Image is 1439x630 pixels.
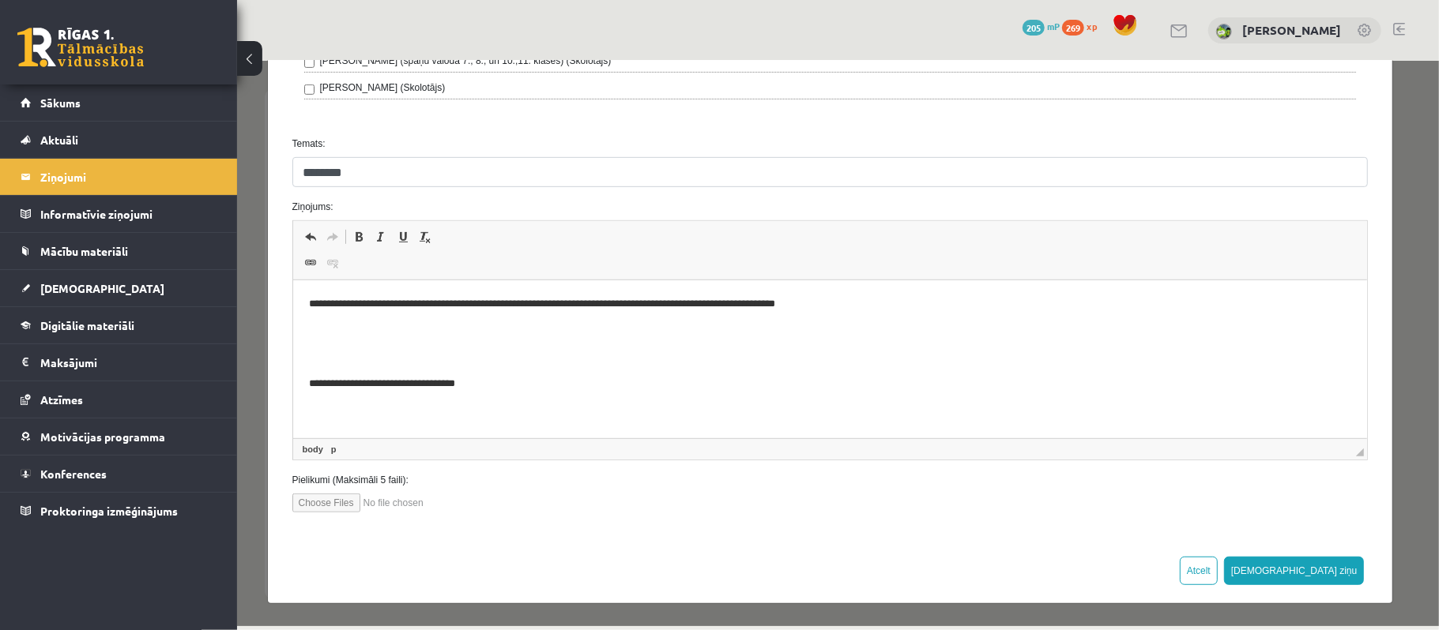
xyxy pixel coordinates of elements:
span: Mācību materiāli [40,244,128,258]
img: Aleksandrs Rjabovs [1216,24,1232,39]
label: Ziņojums: [43,139,1143,153]
a: Maksājumi [21,344,217,381]
legend: Maksājumi [40,344,217,381]
span: 205 [1023,20,1045,36]
span: Motivācijas programma [40,429,165,444]
legend: Informatīvie ziņojumi [40,196,217,232]
a: Motivācijas programma [21,418,217,455]
a: Полужирный (Ctrl+B) [111,166,133,186]
a: 205 mP [1023,20,1060,32]
a: [PERSON_NAME] [1242,22,1341,38]
a: Aktuāli [21,122,217,158]
a: Курсив (Ctrl+I) [133,166,155,186]
span: mP [1047,20,1060,32]
a: Отменить (Ctrl+Z) [62,166,85,186]
a: Mācību materiāli [21,233,217,269]
span: Konferences [40,467,107,481]
span: 269 [1062,20,1084,36]
a: Убрать ссылку [85,192,107,212]
a: Элемент p [91,381,103,396]
span: Sākums [40,96,81,110]
a: [DEMOGRAPHIC_DATA] [21,270,217,306]
label: [PERSON_NAME] (Skolotājs) [83,20,209,34]
span: Proktoringa izmēģinājums [40,504,178,518]
a: Sākums [21,84,217,121]
a: Rīgas 1. Tālmācības vidusskola [17,28,144,67]
a: Элемент body [62,381,89,396]
a: Atzīmes [21,381,217,418]
a: Вставить/Редактировать ссылку (Ctrl+K) [62,192,85,212]
label: Temats: [43,76,1143,90]
button: Atcelt [943,496,981,524]
a: Proktoringa izmēģinājums [21,493,217,529]
a: Ziņojumi [21,159,217,195]
a: Повторить (Ctrl+Y) [85,166,107,186]
legend: Ziņojumi [40,159,217,195]
a: 269 xp [1062,20,1105,32]
button: [DEMOGRAPHIC_DATA] ziņu [987,496,1128,524]
label: Pielikumi (Maksimāli 5 faili): [43,412,1143,426]
span: Atzīmes [40,392,83,407]
a: Konferences [21,456,217,492]
span: Digitālie materiāli [40,318,134,332]
span: [DEMOGRAPHIC_DATA] [40,281,164,295]
a: Informatīvie ziņojumi [21,196,217,232]
span: Aktuāli [40,133,78,147]
a: Digitālie materiāli [21,307,217,343]
a: Убрать форматирование [177,166,199,186]
iframe: Визуальный текстовый редактор, wiswyg-editor-47024817829480-1757081573-829 [56,219,1131,377]
span: xp [1087,20,1097,32]
a: Подчеркнутый (Ctrl+U) [155,166,177,186]
span: Перетащите для изменения размера [1119,388,1127,396]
